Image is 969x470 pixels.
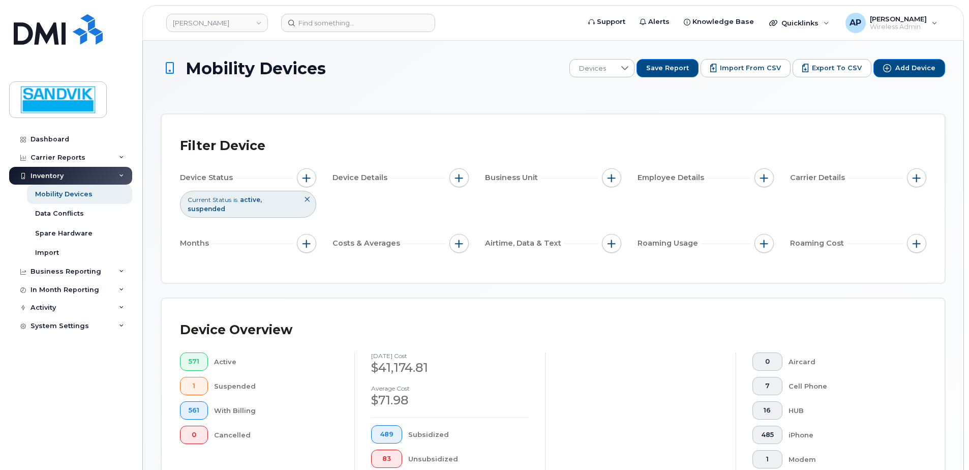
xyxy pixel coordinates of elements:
span: Mobility Devices [186,60,326,77]
span: Months [180,238,212,249]
span: Roaming Usage [638,238,701,249]
span: 485 [761,431,774,439]
div: HUB [789,401,911,420]
button: 489 [371,425,402,444]
span: Costs & Averages [332,238,403,249]
span: 0 [189,431,199,439]
span: Add Device [895,64,935,73]
div: Subsidized [408,425,529,444]
div: iPhone [789,426,911,444]
span: Import from CSV [720,64,781,73]
span: active [240,196,262,203]
span: Airtime, Data & Text [485,238,564,249]
button: Import from CSV [701,59,791,77]
span: Employee Details [638,172,707,183]
button: Add Device [873,59,945,77]
div: Cell Phone [789,377,911,395]
span: Business Unit [485,172,541,183]
button: Export to CSV [793,59,871,77]
span: Device Status [180,172,236,183]
span: suspended [188,205,225,213]
span: 571 [189,358,199,366]
span: Devices [570,60,615,78]
div: Active [214,352,339,371]
span: 561 [189,406,199,415]
span: 83 [380,455,393,463]
span: 1 [189,382,199,390]
span: 16 [761,406,774,415]
span: Current Status [188,195,231,204]
div: Modem [789,450,911,468]
span: 489 [380,430,393,438]
span: Carrier Details [790,172,848,183]
button: 561 [180,401,208,420]
h4: [DATE] cost [371,352,529,359]
div: $71.98 [371,392,529,409]
button: 485 [752,426,782,444]
span: Export to CSV [812,64,862,73]
span: Save Report [646,64,689,73]
button: 7 [752,377,782,395]
button: 571 [180,352,208,371]
button: Save Report [637,59,699,77]
span: 7 [761,382,774,390]
div: Cancelled [214,426,339,444]
button: 1 [752,450,782,468]
span: 1 [761,455,774,463]
div: Filter Device [180,133,265,159]
span: Roaming Cost [790,238,847,249]
div: Unsubsidized [408,450,529,468]
div: With Billing [214,401,339,420]
span: is [233,195,237,204]
button: 16 [752,401,782,420]
h4: Average cost [371,385,529,392]
div: $41,174.81 [371,359,529,376]
div: Suspended [214,377,339,395]
button: 83 [371,450,402,468]
div: Aircard [789,352,911,371]
button: 0 [180,426,208,444]
span: Device Details [332,172,390,183]
span: 0 [761,358,774,366]
div: Device Overview [180,317,292,343]
button: 1 [180,377,208,395]
button: 0 [752,352,782,371]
